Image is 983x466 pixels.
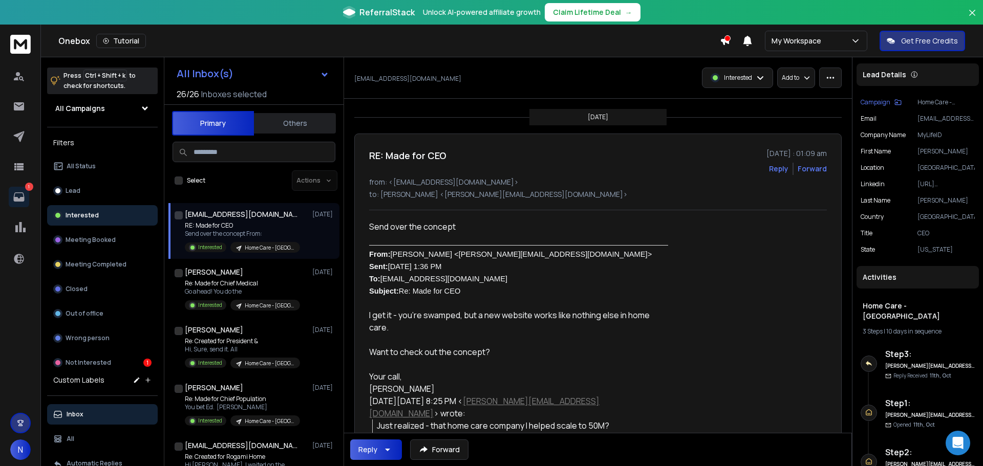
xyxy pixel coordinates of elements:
[47,156,158,176] button: All Status
[861,115,877,123] p: Email
[863,327,973,336] div: |
[917,131,975,139] p: MyLifeID
[66,187,80,195] p: Lead
[861,196,890,205] p: Last Name
[369,220,668,233] p: Send over the concept
[350,439,402,460] button: Reply
[198,301,222,309] p: Interested
[917,180,975,188] p: [URL][DOMAIN_NAME]
[66,359,111,367] p: Not Interested
[724,74,752,82] p: Interested
[369,250,391,258] span: From:
[10,439,31,460] button: N
[245,360,294,367] p: Home Care - [GEOGRAPHIC_DATA]
[143,359,152,367] div: 1
[625,7,632,17] span: →
[359,6,415,18] span: ReferralStack
[177,88,199,100] span: 26 / 26
[58,34,720,48] div: Onebox
[47,328,158,348] button: Wrong person
[917,147,975,156] p: [PERSON_NAME]
[312,384,335,392] p: [DATE]
[66,285,88,293] p: Closed
[9,187,29,207] a: 1
[369,275,380,283] b: To:
[47,279,158,299] button: Closed
[198,359,222,367] p: Interested
[168,63,337,84] button: All Inbox(s)
[185,287,300,296] p: Go ahead! You do the
[67,162,96,170] p: All Status
[857,266,979,289] div: Activities
[798,164,827,174] div: Forward
[187,176,205,185] label: Select
[861,164,884,172] p: location
[861,131,906,139] p: Company Name
[66,309,103,318] p: Out of office
[245,244,294,252] p: Home Care - [GEOGRAPHIC_DATA]
[885,397,975,409] h6: Step 1 :
[369,262,388,271] b: Sent:
[369,395,600,419] a: [PERSON_NAME][EMAIL_ADDRESS][DOMAIN_NAME]
[772,36,825,46] p: My Workspace
[377,419,668,432] p: Just realized - that home care company I helped scale to 50M?
[369,287,399,295] b: Subject:
[917,246,975,254] p: [US_STATE]
[47,404,158,425] button: Inbox
[55,103,105,114] h1: All Campaigns
[861,229,872,237] p: title
[47,352,158,373] button: Not Interested1
[312,441,335,450] p: [DATE]
[201,88,267,100] h3: Inboxes selected
[185,279,300,287] p: Re: Made for Chief Medical
[917,229,975,237] p: CEO
[917,213,975,221] p: [GEOGRAPHIC_DATA]
[67,410,83,418] p: Inbox
[930,372,951,379] span: 11th, Oct
[917,164,975,172] p: [GEOGRAPHIC_DATA]
[863,70,906,80] p: Lead Details
[66,236,116,244] p: Meeting Booked
[369,189,827,199] p: to: [PERSON_NAME] <[PERSON_NAME][EMAIL_ADDRESS][DOMAIN_NAME]>
[185,209,297,219] h1: [EMAIL_ADDRESS][DOMAIN_NAME]
[47,303,158,324] button: Out of office
[66,334,110,342] p: Wrong person
[885,362,975,370] h6: [PERSON_NAME][EMAIL_ADDRESS][DOMAIN_NAME]
[47,205,158,226] button: Interested
[245,417,294,425] p: Home Care - [GEOGRAPHIC_DATA]
[880,31,965,51] button: Get Free Credits
[245,302,294,309] p: Home Care - [GEOGRAPHIC_DATA]
[47,181,158,201] button: Lead
[96,34,146,48] button: Tutorial
[47,230,158,250] button: Meeting Booked
[47,429,158,449] button: All
[913,421,935,428] span: 11th, Oct
[66,260,126,269] p: Meeting Completed
[185,221,300,230] p: RE: Made for CEO
[198,417,222,425] p: Interested
[861,213,884,221] p: country
[185,337,300,345] p: Re: Created for President &
[369,370,668,383] p: Your call,
[917,98,975,106] p: Home Care - [GEOGRAPHIC_DATA]
[886,327,942,336] span: 10 days in sequence
[83,70,127,81] span: Ctrl + Shift + k
[312,326,335,334] p: [DATE]
[946,431,970,455] div: Open Intercom Messenger
[47,98,158,119] button: All Campaigns
[861,98,902,106] button: Campaign
[861,246,875,254] p: state
[67,435,74,443] p: All
[588,113,608,121] p: [DATE]
[893,421,935,429] p: Opened
[53,375,104,385] h3: Custom Labels
[358,445,377,455] div: Reply
[901,36,958,46] p: Get Free Credits
[185,345,300,353] p: Hi, Sure, send it. All
[766,148,827,159] p: [DATE] : 01:09 am
[782,74,799,82] p: Add to
[861,147,891,156] p: First Name
[198,243,222,251] p: Interested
